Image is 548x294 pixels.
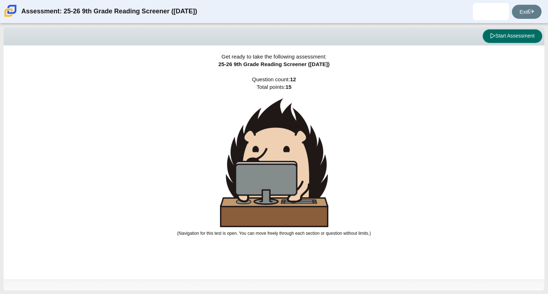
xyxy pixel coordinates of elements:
img: hedgehog-behind-computer-large.png [220,98,328,227]
span: 25-26 9th Grade Reading Screener ([DATE]) [218,61,329,67]
a: Carmen School of Science & Technology [3,13,18,20]
small: (Navigation for this test is open. You can move freely through each section or question without l... [177,231,371,236]
b: 15 [285,84,292,90]
a: Exit [512,5,541,19]
img: Carmen School of Science & Technology [3,3,18,18]
span: Question count: Total points: [177,76,371,236]
button: Start Assessment [483,29,542,43]
img: antonio.aguirre.skcdnE [485,6,497,17]
div: Assessment: 25-26 9th Grade Reading Screener ([DATE]) [21,3,197,20]
b: 12 [290,76,296,82]
span: Get ready to take the following assessment: [221,53,327,60]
